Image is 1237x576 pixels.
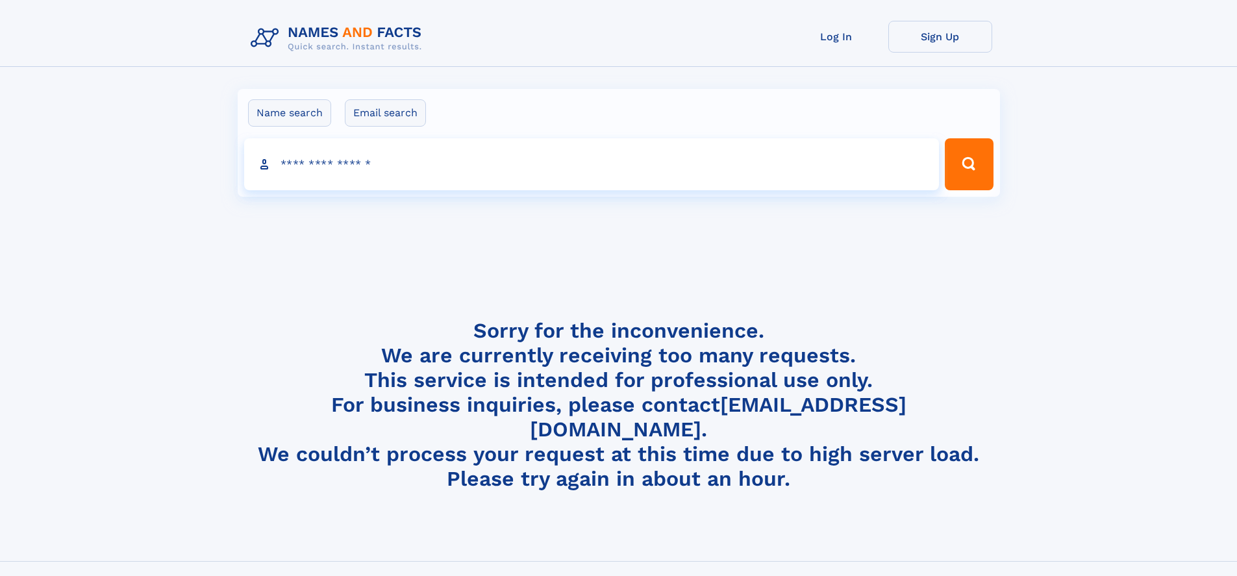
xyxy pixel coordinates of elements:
[245,318,992,492] h4: Sorry for the inconvenience. We are currently receiving too many requests. This service is intend...
[345,99,426,127] label: Email search
[244,138,940,190] input: search input
[784,21,888,53] a: Log In
[245,21,432,56] img: Logo Names and Facts
[945,138,993,190] button: Search Button
[888,21,992,53] a: Sign Up
[530,392,906,442] a: [EMAIL_ADDRESS][DOMAIN_NAME]
[248,99,331,127] label: Name search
